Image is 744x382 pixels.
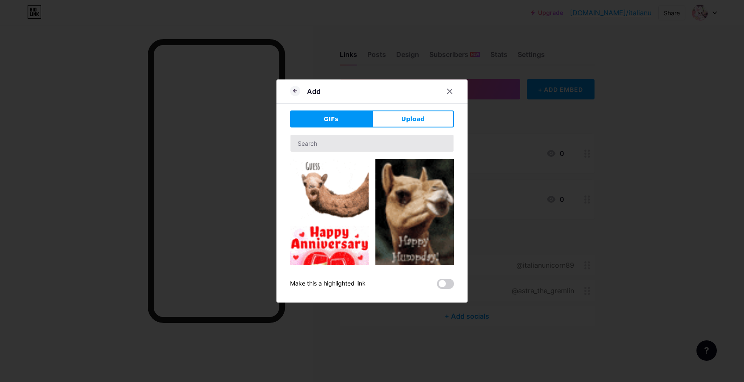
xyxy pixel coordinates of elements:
img: Gihpy [290,159,369,219]
span: Upload [401,115,425,124]
input: Search [290,135,454,152]
div: Make this a highlighted link [290,279,366,289]
img: Gihpy [290,226,369,304]
button: Upload [372,110,454,127]
button: GIFs [290,110,372,127]
div: Add [307,86,321,96]
span: GIFs [324,115,338,124]
img: Gihpy [375,159,454,278]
